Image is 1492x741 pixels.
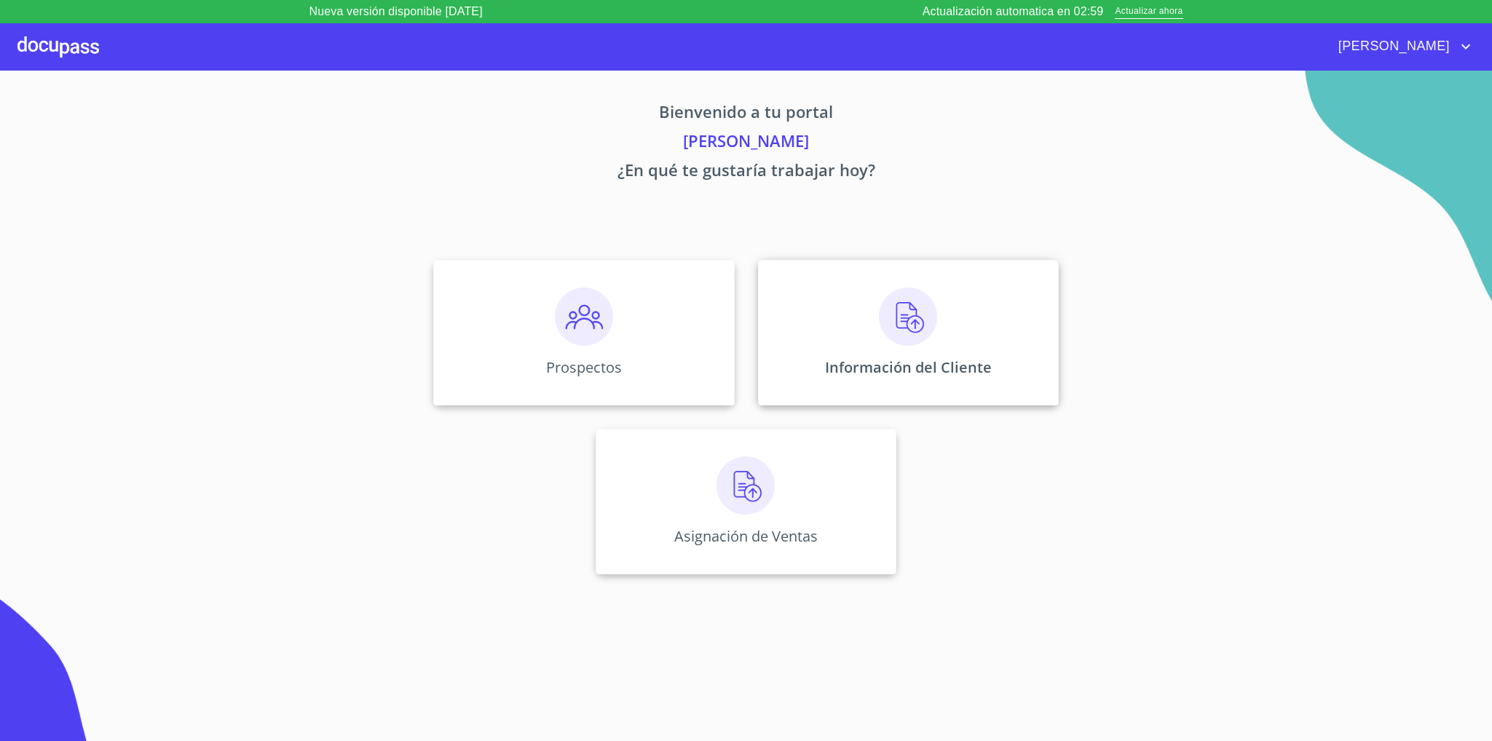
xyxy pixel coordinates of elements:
p: ¿En qué te gustaría trabajar hoy? [298,158,1195,187]
img: carga.png [879,288,937,346]
button: account of current user [1327,35,1475,58]
p: [PERSON_NAME] [298,129,1195,158]
p: Asignación de Ventas [674,526,818,546]
img: carga.png [717,456,775,515]
p: Nueva versión disponible [DATE] [309,3,483,20]
span: [PERSON_NAME] [1327,35,1457,58]
p: Prospectos [546,357,622,377]
p: Bienvenido a tu portal [298,100,1195,129]
p: Información del Cliente [825,357,992,377]
span: Actualizar ahora [1115,4,1183,20]
p: Actualización automatica en 02:59 [923,3,1104,20]
img: prospectos.png [555,288,613,346]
